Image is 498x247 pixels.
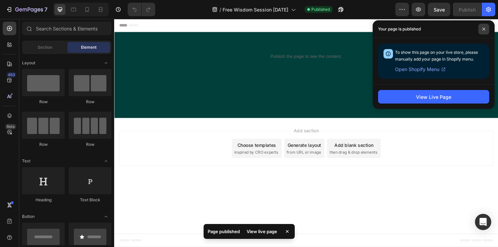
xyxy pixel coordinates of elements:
span: Layout [22,60,35,66]
div: Row [22,99,65,105]
div: Row [69,141,111,148]
button: Publish [453,3,481,16]
div: Add blank section [233,130,274,137]
div: View live page [243,227,281,236]
div: 450 [6,72,16,77]
p: Page published [208,228,240,235]
button: View Live Page [378,90,489,104]
span: Button [22,214,35,220]
span: Free Wisdom Session [DATE] [223,6,288,13]
div: View Live Page [416,93,451,100]
div: Undo/Redo [128,3,155,16]
span: Text [22,158,30,164]
div: Text Block [69,197,111,203]
span: To show this page on your live store, please manually add your page in Shopify menu. [395,50,478,62]
span: Element [81,44,97,50]
div: Row [69,99,111,105]
div: Open Intercom Messenger [475,214,491,230]
span: / [220,6,221,13]
iframe: Design area [114,19,498,247]
span: Published [311,6,330,13]
span: Toggle open [101,58,111,68]
p: 7 [44,5,47,14]
button: Save [428,3,450,16]
span: then drag & drop elements [228,138,278,144]
span: from URL or image [183,138,219,144]
span: Toggle open [101,211,111,222]
span: Toggle open [101,156,111,166]
div: Publish [459,6,476,13]
p: Your page is published [378,26,421,32]
span: inspired by CRO experts [127,138,173,144]
div: Generate layout [184,130,219,137]
div: Row [22,141,65,148]
div: Beta [5,124,16,129]
button: 7 [3,3,50,16]
input: Search Sections & Elements [22,22,111,35]
span: Add section [187,115,220,122]
span: Open Shopify Menu [395,65,439,73]
span: Save [434,7,445,13]
span: Section [38,44,52,50]
div: Heading [22,197,65,203]
div: Choose templates [130,130,171,137]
